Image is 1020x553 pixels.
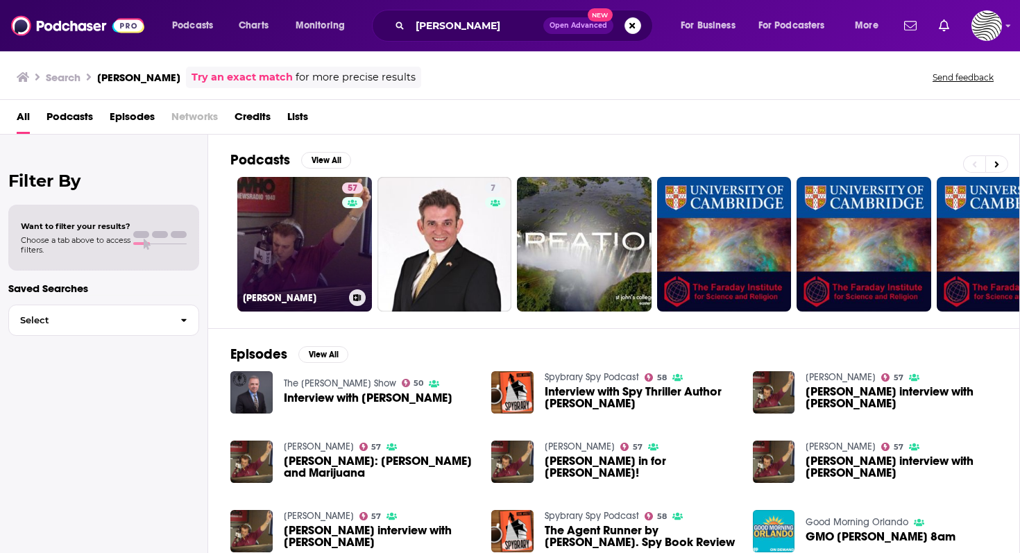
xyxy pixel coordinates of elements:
[753,510,795,552] a: GMO Simon Conway 8am
[545,525,736,548] span: The Agent Runner by [PERSON_NAME]. Spy Book Review
[545,441,615,452] a: Simon Conway
[543,17,613,34] button: Open AdvancedNew
[284,455,475,479] span: [PERSON_NAME]: [PERSON_NAME] and Marijuana
[239,16,269,35] span: Charts
[298,346,348,363] button: View All
[749,15,845,37] button: open menu
[414,380,423,386] span: 50
[46,105,93,134] a: Podcasts
[806,386,997,409] span: [PERSON_NAME] interview with [PERSON_NAME]
[359,512,382,520] a: 57
[806,441,876,452] a: Simon Conway
[545,525,736,548] a: The Agent Runner by Simon Conway. Spy Book Review
[933,14,955,37] a: Show notifications dropdown
[171,105,218,134] span: Networks
[284,441,354,452] a: Simon Conway
[491,510,534,552] img: The Agent Runner by Simon Conway. Spy Book Review
[110,105,155,134] a: Episodes
[230,151,290,169] h2: Podcasts
[881,373,903,382] a: 57
[491,441,534,483] img: LaDona Harvey in for Simon Conway!
[284,525,475,548] span: [PERSON_NAME] interview with [PERSON_NAME]
[894,375,903,381] span: 57
[359,443,382,451] a: 57
[284,392,452,404] a: Interview with Simon Conway
[545,510,639,522] a: Spybrary Spy Podcast
[284,392,452,404] span: Interview with [PERSON_NAME]
[671,15,753,37] button: open menu
[971,10,1002,41] button: Show profile menu
[371,444,381,450] span: 57
[46,71,80,84] h3: Search
[287,105,308,134] span: Lists
[545,371,639,383] a: Spybrary Spy Podcast
[230,371,273,414] img: Interview with Simon Conway
[855,16,878,35] span: More
[8,282,199,295] p: Saved Searches
[753,441,795,483] img: Simon Conway interview with Jim Keyes
[545,386,736,409] a: Interview with Spy Thriller Author Simon Conway
[806,455,997,479] span: [PERSON_NAME] interview with [PERSON_NAME]
[97,71,180,84] h3: [PERSON_NAME]
[230,346,348,363] a: EpisodesView All
[296,16,345,35] span: Monitoring
[845,15,896,37] button: open menu
[21,235,130,255] span: Choose a tab above to access filters.
[8,305,199,336] button: Select
[284,525,475,548] a: Simon Conway interview with Todd Stepsis
[9,316,169,325] span: Select
[371,513,381,520] span: 57
[758,16,825,35] span: For Podcasters
[657,513,667,520] span: 58
[971,10,1002,41] img: User Profile
[899,14,922,37] a: Show notifications dropdown
[230,510,273,552] img: Simon Conway interview with Todd Stepsis
[657,375,667,381] span: 58
[284,377,396,389] a: The Joe Pags Show
[491,371,534,414] img: Interview with Spy Thriller Author Simon Conway
[485,182,501,194] a: 7
[230,441,273,483] img: Simon Conway: Harrison Butker and Marijuana
[806,386,997,409] a: Simon Conway interview with Katie Stout
[645,373,667,382] a: 58
[550,22,607,29] span: Open Advanced
[806,455,997,479] a: Simon Conway interview with Jim Keyes
[881,443,903,451] a: 57
[410,15,543,37] input: Search podcasts, credits, & more...
[385,10,666,42] div: Search podcasts, credits, & more...
[645,512,667,520] a: 58
[342,182,363,194] a: 57
[806,531,955,543] a: GMO Simon Conway 8am
[753,371,795,414] img: Simon Conway interview with Katie Stout
[377,177,512,312] a: 7
[296,69,416,85] span: for more precise results
[230,15,277,37] a: Charts
[491,182,495,196] span: 7
[348,182,357,196] span: 57
[17,105,30,134] a: All
[284,510,354,522] a: Simon Conway
[284,455,475,479] a: Simon Conway: Harrison Butker and Marijuana
[21,221,130,231] span: Want to filter your results?
[545,455,736,479] a: LaDona Harvey in for Simon Conway!
[633,444,643,450] span: 57
[620,443,643,451] a: 57
[235,105,271,134] a: Credits
[545,455,736,479] span: [PERSON_NAME] in for [PERSON_NAME]!
[286,15,363,37] button: open menu
[230,346,287,363] h2: Episodes
[11,12,144,39] img: Podchaser - Follow, Share and Rate Podcasts
[806,371,876,383] a: Simon Conway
